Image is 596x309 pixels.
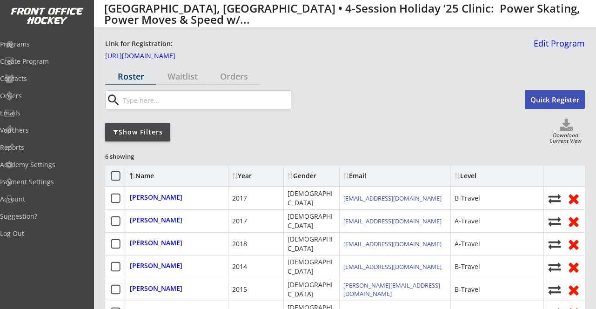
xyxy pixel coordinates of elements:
div: Name [130,173,206,179]
div: B-Travel [455,285,480,294]
div: Show Filters [105,128,170,137]
button: Remove from roster (no refund) [566,214,581,228]
div: Gender [288,173,335,179]
div: B-Travel [455,194,480,203]
button: Move player [548,283,562,296]
div: 2015 [232,285,247,294]
a: Edit Program [530,39,585,55]
input: Type here... [121,91,291,109]
div: [GEOGRAPHIC_DATA], [GEOGRAPHIC_DATA] • 4-Session Holiday ’25 Clinic: Power Skating, Power Moves &... [104,3,589,25]
button: Remove from roster (no refund) [566,260,581,274]
button: Remove from roster (no refund) [566,191,581,206]
div: [DEMOGRAPHIC_DATA] [288,235,335,253]
div: 2014 [232,262,247,271]
div: Link for Registration: [105,39,174,49]
div: [PERSON_NAME] [130,239,182,247]
div: [PERSON_NAME] [130,194,182,202]
a: [PERSON_NAME][EMAIL_ADDRESS][DOMAIN_NAME] [343,281,440,298]
div: [DEMOGRAPHIC_DATA] [288,212,335,230]
img: FOH%20White%20Logo%20Transparent.png [10,7,84,25]
button: Remove from roster (no refund) [566,237,581,251]
div: [PERSON_NAME] [130,216,182,224]
div: [PERSON_NAME] [130,285,182,293]
button: Click to download full roster. Your browser settings may try to block it, check your security set... [548,119,585,133]
div: 6 showing [105,152,172,161]
button: Quick Register [525,90,585,109]
button: Move player [548,215,562,228]
div: 2017 [232,194,247,203]
div: Orders [208,72,260,81]
a: [EMAIL_ADDRESS][DOMAIN_NAME] [343,217,442,225]
div: Email [343,173,427,179]
div: 2017 [232,216,247,226]
button: Move player [548,192,562,205]
button: Remove from roster (no refund) [566,282,581,297]
div: [DEMOGRAPHIC_DATA] [288,189,335,207]
div: [DEMOGRAPHIC_DATA] [288,280,335,298]
button: Move player [548,261,562,273]
div: Waitlist [157,72,208,81]
div: [PERSON_NAME] [130,262,182,270]
button: Move player [548,238,562,250]
div: Level [455,173,538,179]
div: B-Travel [455,262,480,271]
div: A-Travel [455,216,480,226]
a: [EMAIL_ADDRESS][DOMAIN_NAME] [343,262,442,271]
div: 2018 [232,239,247,249]
a: [EMAIL_ADDRESS][DOMAIN_NAME] [343,240,442,248]
button: search [106,93,121,107]
div: [DEMOGRAPHIC_DATA] [288,257,335,275]
a: [EMAIL_ADDRESS][DOMAIN_NAME] [343,194,442,202]
div: A-Travel [455,239,480,249]
div: Download Current View [546,133,585,145]
div: Year [232,173,280,179]
a: [URL][DOMAIN_NAME] [105,53,198,63]
div: Roster [105,72,156,81]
